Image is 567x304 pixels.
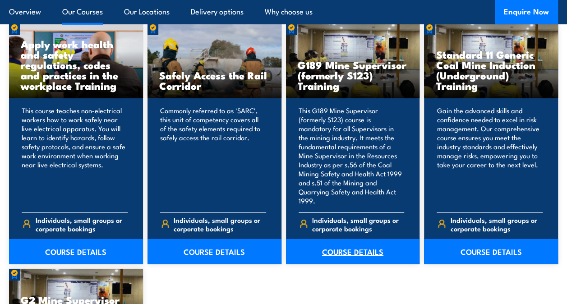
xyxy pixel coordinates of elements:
span: Individuals, small groups or corporate bookings [312,216,404,233]
a: COURSE DETAILS [424,239,558,264]
h3: G189 Mine Supervisor (formerly S123) Training [298,60,408,91]
span: Individuals, small groups or corporate bookings [174,216,266,233]
a: COURSE DETAILS [9,239,143,264]
a: COURSE DETAILS [286,239,420,264]
a: COURSE DETAILS [148,239,281,264]
p: This course teaches non-electrical workers how to work safely near live electrical apparatus. You... [22,106,128,205]
p: Commonly referred to as 'SARC', this unit of competency covers all of the safety elements require... [160,106,266,205]
p: This G189 Mine Supervisor (formerly S123) course is mandatory for all Supervisors in the mining i... [299,106,405,205]
h3: Safely Access the Rail Corridor [159,70,270,91]
h3: Apply work health and safety regulations, codes and practices in the workplace Training [21,39,131,91]
h3: Standard 11 Generic Coal Mine Induction (Underground) Training [436,49,546,91]
p: Gain the advanced skills and confidence needed to excel in risk management. Our comprehensive cou... [437,106,543,205]
span: Individuals, small groups or corporate bookings [451,216,543,233]
span: Individuals, small groups or corporate bookings [36,216,128,233]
